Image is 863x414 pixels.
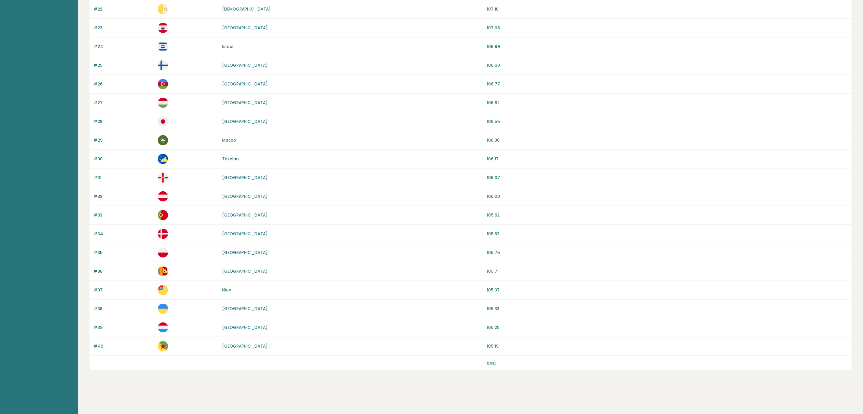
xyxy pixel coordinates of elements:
a: [GEOGRAPHIC_DATA] [222,118,268,124]
a: [GEOGRAPHIC_DATA] [222,343,268,349]
a: Tokelau [222,156,239,162]
a: [GEOGRAPHIC_DATA] [222,231,268,237]
a: [GEOGRAPHIC_DATA] [222,212,268,218]
a: [GEOGRAPHIC_DATA] [222,100,268,106]
p: #33 [94,212,154,218]
p: 105.92 [487,212,848,218]
p: 106.00 [487,193,848,200]
img: az.svg [158,79,168,89]
p: 106.55 [487,118,848,125]
p: 106.90 [487,62,848,68]
a: [GEOGRAPHIC_DATA] [222,81,268,87]
a: [GEOGRAPHIC_DATA] [222,250,268,255]
p: #27 [94,100,154,106]
p: #30 [94,156,154,162]
p: #29 [94,137,154,143]
img: gg.svg [158,173,168,183]
a: [GEOGRAPHIC_DATA] [222,193,268,199]
img: pt.svg [158,210,168,220]
p: 107.06 [487,25,848,31]
p: 105.37 [487,287,848,293]
p: #31 [94,175,154,181]
img: lk.svg [158,266,168,276]
a: [GEOGRAPHIC_DATA] [222,175,268,180]
img: tk.svg [158,154,168,164]
p: #22 [94,6,154,12]
img: pf.svg [158,23,168,33]
p: 105.25 [487,324,848,331]
p: #26 [94,81,154,87]
p: 106.62 [487,100,848,106]
img: mo.svg [158,135,168,145]
p: #37 [94,287,154,293]
img: jp.svg [158,116,168,127]
img: pl.svg [158,248,168,258]
p: #28 [94,118,154,125]
p: #39 [94,324,154,331]
p: #32 [94,193,154,200]
a: [DEMOGRAPHIC_DATA] [222,6,271,12]
p: 106.30 [487,137,848,143]
a: [GEOGRAPHIC_DATA] [222,62,268,68]
p: 105.75 [487,250,848,256]
img: gf.svg [158,341,168,351]
p: #40 [94,343,154,349]
a: Israel [222,44,233,49]
p: #34 [94,231,154,237]
p: 105.87 [487,231,848,237]
img: fi.svg [158,60,168,70]
p: 106.77 [487,81,848,87]
img: lu.svg [158,322,168,333]
p: 106.99 [487,44,848,50]
p: #25 [94,62,154,68]
a: next [487,360,496,366]
a: [GEOGRAPHIC_DATA] [222,268,268,274]
img: at.svg [158,191,168,202]
a: [GEOGRAPHIC_DATA] [222,25,268,31]
img: il.svg [158,42,168,52]
p: #38 [94,306,154,312]
p: 106.07 [487,175,848,181]
p: 107.10 [487,6,848,12]
a: [GEOGRAPHIC_DATA] [222,306,268,312]
img: va.svg [158,4,168,14]
p: #23 [94,25,154,31]
p: #36 [94,268,154,274]
img: ua.svg [158,304,168,314]
p: #35 [94,250,154,256]
a: [GEOGRAPHIC_DATA] [222,324,268,330]
img: nu.svg [158,285,168,295]
p: 105.33 [487,306,848,312]
img: hu.svg [158,98,168,108]
a: Macao [222,137,236,143]
p: #24 [94,44,154,50]
p: 105.71 [487,268,848,274]
img: dk.svg [158,229,168,239]
a: Niue [222,287,231,293]
p: 105.19 [487,343,848,349]
p: 106.17 [487,156,848,162]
